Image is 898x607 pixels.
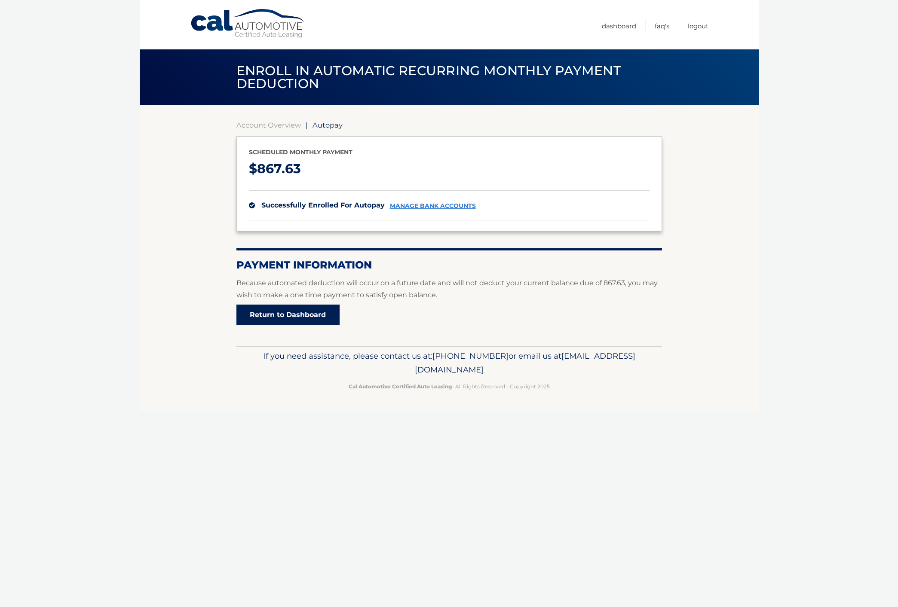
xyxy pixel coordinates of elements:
a: Return to Dashboard [236,305,340,325]
a: FAQ's [655,19,669,33]
p: Because automated deduction will occur on a future date and will not deduct your current balance ... [236,277,662,301]
span: [PHONE_NUMBER] [432,351,509,361]
span: successfully enrolled for autopay [261,201,385,209]
p: Scheduled monthly payment [249,147,650,158]
strong: Cal Automotive Certified Auto Leasing [349,383,452,390]
a: manage bank accounts [390,202,476,210]
span: Enroll in automatic recurring monthly payment deduction [236,63,621,92]
a: Dashboard [602,19,636,33]
span: | [306,121,308,129]
p: - All Rights Reserved - Copyright 2025 [242,382,656,391]
span: 867.63 [257,161,301,177]
a: Cal Automotive [190,9,306,39]
p: $ [249,158,650,180]
p: If you need assistance, please contact us at: or email us at [242,349,656,377]
img: check.svg [249,202,255,208]
h2: Payment Information [236,259,662,271]
span: Autopay [313,121,343,129]
a: Account Overview [236,121,301,129]
a: Logout [688,19,708,33]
